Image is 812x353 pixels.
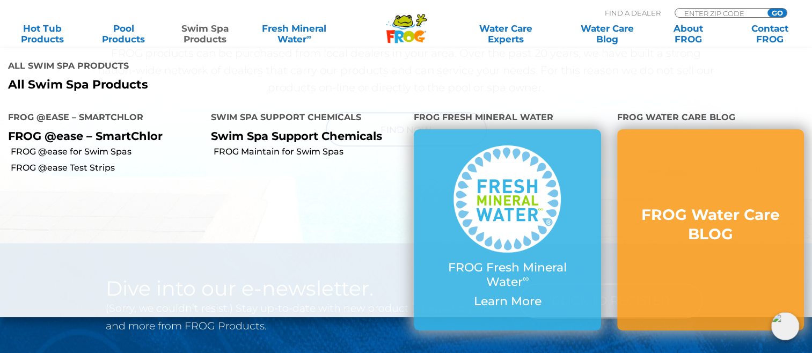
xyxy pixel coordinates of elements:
[11,162,203,174] a: FROG @ease Test Strips
[435,295,579,308] p: Learn More
[738,23,801,45] a: ContactFROG
[106,299,503,335] p: (Sorry, we couldn’t resist.) Stay up-to-date with new product information, tips and more from FRO...
[306,33,311,41] sup: ∞
[771,312,799,340] img: openIcon
[435,261,579,289] p: FROG Fresh Mineral Water
[657,23,720,45] a: AboutFROG
[605,8,661,18] p: Find A Dealer
[414,108,601,129] h4: FROG Fresh Mineral Water
[683,9,756,18] input: Zip Code Form
[639,205,782,244] h3: FROG Water Care BLOG
[255,23,334,45] a: Fresh MineralWater∞
[92,23,156,45] a: PoolProducts
[8,108,195,129] h4: FROG @ease – SmartChlor
[211,129,398,143] p: Swim Spa Support Chemicals
[11,23,74,45] a: Hot TubProducts
[11,146,203,158] a: FROG @ease for Swim Spas
[455,23,557,45] a: Water CareExperts
[639,205,782,255] a: FROG Water Care BLOG
[8,78,398,92] a: All Swim Spa Products
[173,23,237,45] a: Swim SpaProducts
[214,146,406,158] a: FROG Maintain for Swim Spas
[8,129,195,143] p: FROG @ease – SmartChlor
[8,56,398,78] h4: All Swim Spa Products
[523,273,529,284] sup: ∞
[575,23,639,45] a: Water CareBlog
[617,108,804,129] h4: FROG Water Care BLOG
[211,108,398,129] h4: Swim Spa Support Chemicals
[767,9,787,17] input: GO
[435,145,579,314] a: FROG Fresh Mineral Water∞ Learn More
